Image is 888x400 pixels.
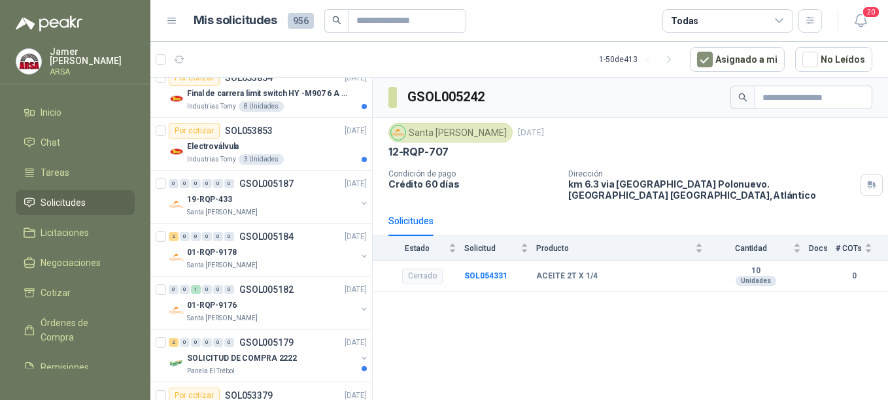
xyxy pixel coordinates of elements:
[41,225,89,240] span: Licitaciones
[41,105,61,120] span: Inicio
[187,141,239,153] p: Electroválvula
[239,154,284,165] div: 3 Unidades
[225,73,273,82] p: SOL053854
[169,282,369,324] a: 0 0 1 0 0 0 GSOL005182[DATE] Company Logo01-RQP-9176Santa [PERSON_NAME]
[16,16,82,31] img: Logo peakr
[239,338,294,347] p: GSOL005179
[836,244,862,253] span: # COTs
[407,87,487,107] h3: GSOL005242
[180,338,190,347] div: 0
[736,276,776,286] div: Unidades
[225,126,273,135] p: SOL053853
[50,68,135,76] p: ARSA
[795,47,872,72] button: No Leídos
[738,93,747,102] span: search
[836,236,888,260] th: # COTs
[568,169,855,178] p: Dirección
[202,179,212,188] div: 0
[187,260,258,271] p: Santa [PERSON_NAME]
[16,100,135,125] a: Inicio
[202,338,212,347] div: 0
[671,14,698,28] div: Todas
[169,285,179,294] div: 0
[16,250,135,275] a: Negociaciones
[388,244,446,253] span: Estado
[239,179,294,188] p: GSOL005187
[16,355,135,380] a: Remisiones
[536,236,711,260] th: Producto
[711,244,791,253] span: Cantidad
[568,178,855,201] p: km 6.3 via [GEOGRAPHIC_DATA] Polonuevo. [GEOGRAPHIC_DATA] [GEOGRAPHIC_DATA] , Atlántico
[345,284,367,296] p: [DATE]
[180,285,190,294] div: 0
[41,165,69,180] span: Tareas
[187,246,237,259] p: 01-RQP-9178
[169,179,179,188] div: 0
[809,236,836,260] th: Docs
[332,16,341,25] span: search
[213,285,223,294] div: 0
[169,70,220,86] div: Por cotizar
[187,193,232,206] p: 19-RQP-433
[169,229,369,271] a: 2 0 0 0 0 0 GSOL005184[DATE] Company Logo01-RQP-9178Santa [PERSON_NAME]
[862,6,880,18] span: 20
[536,271,598,282] b: ACEITE 2T X 1/4
[202,232,212,241] div: 0
[690,47,785,72] button: Asignado a mi
[388,169,558,178] p: Condición de pago
[41,286,71,300] span: Cotizar
[836,270,872,282] b: 0
[16,280,135,305] a: Cotizar
[169,250,184,265] img: Company Logo
[464,236,536,260] th: Solicitud
[402,269,443,284] div: Cerrado
[187,101,236,112] p: Industrias Tomy
[711,266,801,276] b: 10
[213,179,223,188] div: 0
[150,118,372,171] a: Por cotizarSOL053853[DATE] Company LogoElectroválvulaIndustrias Tomy3 Unidades
[213,338,223,347] div: 0
[41,135,60,150] span: Chat
[41,256,101,270] span: Negociaciones
[345,125,367,137] p: [DATE]
[180,179,190,188] div: 0
[41,195,86,210] span: Solicitudes
[202,285,212,294] div: 0
[16,49,41,74] img: Company Logo
[187,88,350,100] p: Final de carrera limit switch HY -M907 6 A - 250 V a.c
[191,285,201,294] div: 1
[187,352,297,365] p: SOLICITUD DE COMPRA 2222
[464,271,507,280] a: SOL054331
[169,335,369,376] a: 2 0 0 0 0 0 GSOL005179[DATE] Company LogoSOLICITUD DE COMPRA 2222Panela El Trébol
[16,190,135,215] a: Solicitudes
[41,360,89,375] span: Remisiones
[16,160,135,185] a: Tareas
[464,244,518,253] span: Solicitud
[150,65,372,118] a: Por cotizarSOL053854[DATE] Company LogoFinal de carrera limit switch HY -M907 6 A - 250 V a.cIndu...
[191,338,201,347] div: 0
[169,123,220,139] div: Por cotizar
[187,313,258,324] p: Santa [PERSON_NAME]
[187,154,236,165] p: Industrias Tomy
[345,178,367,190] p: [DATE]
[169,91,184,107] img: Company Logo
[187,366,235,376] p: Panela El Trébol
[169,197,184,212] img: Company Logo
[388,123,513,142] div: Santa [PERSON_NAME]
[50,47,135,65] p: Jamer [PERSON_NAME]
[225,391,273,400] p: SOL053379
[180,232,190,241] div: 0
[518,127,544,139] p: [DATE]
[194,11,277,30] h1: Mis solicitudes
[599,49,679,70] div: 1 - 50 de 413
[191,232,201,241] div: 0
[213,232,223,241] div: 0
[16,220,135,245] a: Licitaciones
[711,236,809,260] th: Cantidad
[187,299,237,312] p: 01-RQP-9176
[224,285,234,294] div: 0
[169,338,179,347] div: 2
[169,144,184,159] img: Company Logo
[224,179,234,188] div: 0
